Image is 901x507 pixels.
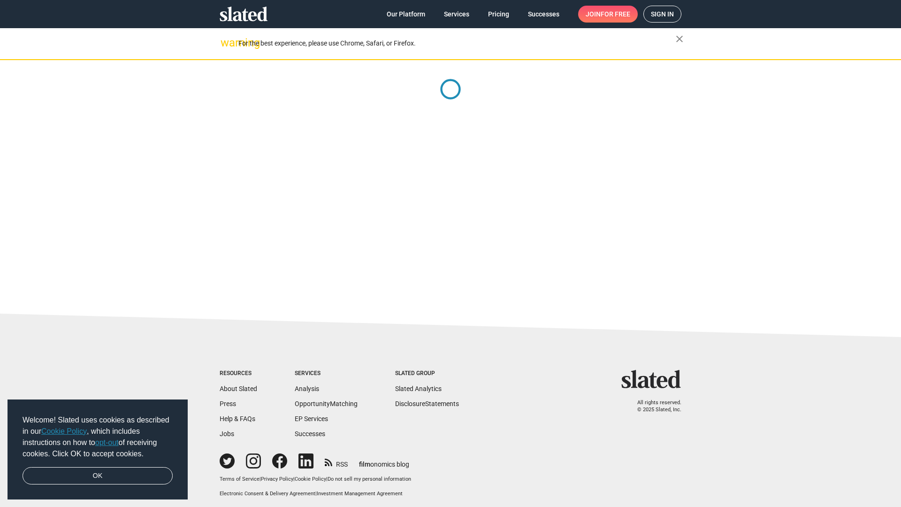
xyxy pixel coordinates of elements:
[220,385,257,392] a: About Slated
[328,476,411,483] button: Do not sell my personal information
[436,6,477,23] a: Services
[220,476,260,482] a: Terms of Service
[220,491,315,497] a: Electronic Consent & Delivery Agreement
[395,370,459,377] div: Slated Group
[295,370,358,377] div: Services
[488,6,509,23] span: Pricing
[220,370,257,377] div: Resources
[221,37,232,48] mat-icon: warning
[395,400,459,407] a: DisclosureStatements
[586,6,630,23] span: Join
[220,430,234,438] a: Jobs
[293,476,295,482] span: |
[651,6,674,22] span: Sign in
[23,467,173,485] a: dismiss cookie message
[238,37,676,50] div: For the best experience, please use Chrome, Safari, or Firefox.
[359,461,370,468] span: film
[481,6,517,23] a: Pricing
[520,6,567,23] a: Successes
[325,454,348,469] a: RSS
[528,6,559,23] span: Successes
[315,491,317,497] span: |
[627,399,681,413] p: All rights reserved. © 2025 Slated, Inc.
[220,415,255,422] a: Help & FAQs
[578,6,638,23] a: Joinfor free
[379,6,433,23] a: Our Platform
[674,33,685,45] mat-icon: close
[295,415,328,422] a: EP Services
[260,476,261,482] span: |
[220,400,236,407] a: Press
[23,415,173,460] span: Welcome! Slated uses cookies as described in our , which includes instructions on how to of recei...
[395,385,442,392] a: Slated Analytics
[8,399,188,500] div: cookieconsent
[601,6,630,23] span: for free
[326,476,328,482] span: |
[295,385,319,392] a: Analysis
[295,476,326,482] a: Cookie Policy
[444,6,469,23] span: Services
[95,438,119,446] a: opt-out
[41,427,87,435] a: Cookie Policy
[317,491,403,497] a: Investment Management Agreement
[387,6,425,23] span: Our Platform
[643,6,681,23] a: Sign in
[295,430,325,438] a: Successes
[295,400,358,407] a: OpportunityMatching
[359,453,409,469] a: filmonomics blog
[261,476,293,482] a: Privacy Policy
